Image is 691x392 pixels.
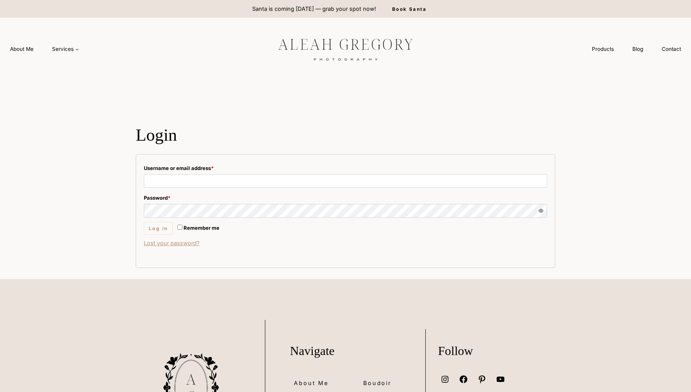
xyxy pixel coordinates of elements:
[144,222,173,235] button: Log in
[144,162,547,174] label: Username or email address
[583,42,690,56] nav: Secondary Navigation
[52,45,79,53] span: Services
[144,240,199,246] a: Lost your password?
[252,5,376,13] p: Santa is coming [DATE] — grab your spot now!
[177,225,182,230] input: Remember me
[538,208,544,214] button: Show password
[652,42,690,56] a: Contact
[294,376,334,390] a: About Me
[363,376,397,390] a: Boudoir
[184,225,219,231] span: Remember me
[43,42,88,56] a: Services
[583,42,623,56] a: Products
[363,379,391,387] span: Boudoir
[136,125,555,146] h2: Login
[144,192,547,204] label: Password
[1,42,88,56] nav: Primary Navigation
[259,33,432,65] img: aleah gregory logo
[623,42,652,56] a: Blog
[438,342,574,360] p: Follow
[290,342,425,360] p: Navigate
[1,42,43,56] a: About Me
[294,379,329,387] span: About Me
